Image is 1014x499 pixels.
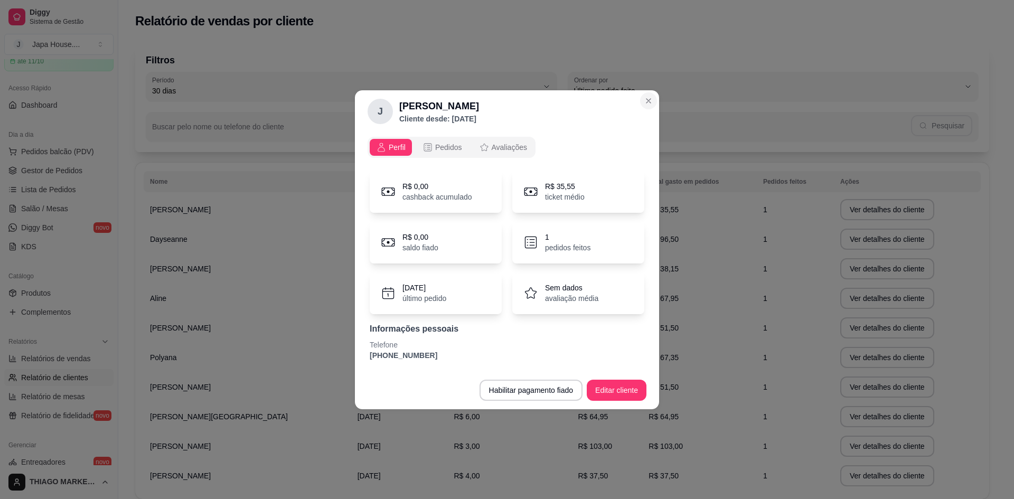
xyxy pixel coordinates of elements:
p: R$ 0,00 [402,181,472,192]
p: ticket médio [545,192,585,202]
p: [DATE] [402,283,446,293]
p: [PHONE_NUMBER] [370,350,644,361]
p: Informações pessoais [370,323,644,335]
button: Close [640,92,657,109]
button: Habilitar pagamento fiado [480,380,583,401]
p: pedidos feitos [545,242,590,253]
p: cashback acumulado [402,192,472,202]
p: Sem dados [545,283,598,293]
p: R$ 0,00 [402,232,438,242]
p: saldo fiado [402,242,438,253]
p: Cliente desde: [DATE] [399,114,479,124]
button: Editar cliente [587,380,646,401]
span: Avaliações [492,142,527,153]
span: Perfil [389,142,406,153]
div: opções [368,137,536,158]
p: Telefone [370,340,644,350]
div: J [368,99,393,124]
h2: [PERSON_NAME] [399,99,479,114]
p: R$ 35,55 [545,181,585,192]
p: avaliação média [545,293,598,304]
div: opções [368,137,646,158]
p: 1 [545,232,590,242]
p: último pedido [402,293,446,304]
span: Pedidos [435,142,462,153]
